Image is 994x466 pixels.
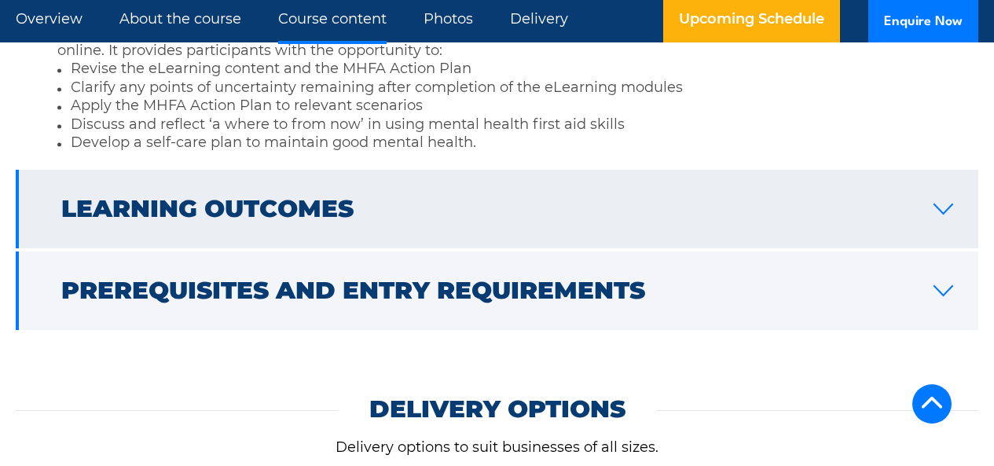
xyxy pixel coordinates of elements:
[61,280,908,300] h2: Prerequisites and Entry Requirements
[16,438,978,457] p: Delivery options to suit businesses of all sizes.
[16,170,978,248] a: Learning Outcomes
[16,251,978,330] a: Prerequisites and Entry Requirements
[57,116,950,134] li: Discuss and reflect ‘a where to from now’ in using mental health first aid skills
[369,398,625,419] h2: DELIVERY OPTIONS
[57,134,950,152] li: Develop a self-care plan to maintain good mental health.
[44,5,950,152] li: Course Component 2 provides course participants with an opportunity to revise content covered in ...
[57,79,950,97] li: Clarify any points of uncertainty remaining after completion of the eLearning modules
[57,97,950,115] li: Apply the MHFA Action Plan to relevant scenarios
[57,60,950,78] li: Revise the eLearning content and the MHFA Action Plan
[61,198,908,218] h2: Learning Outcomes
